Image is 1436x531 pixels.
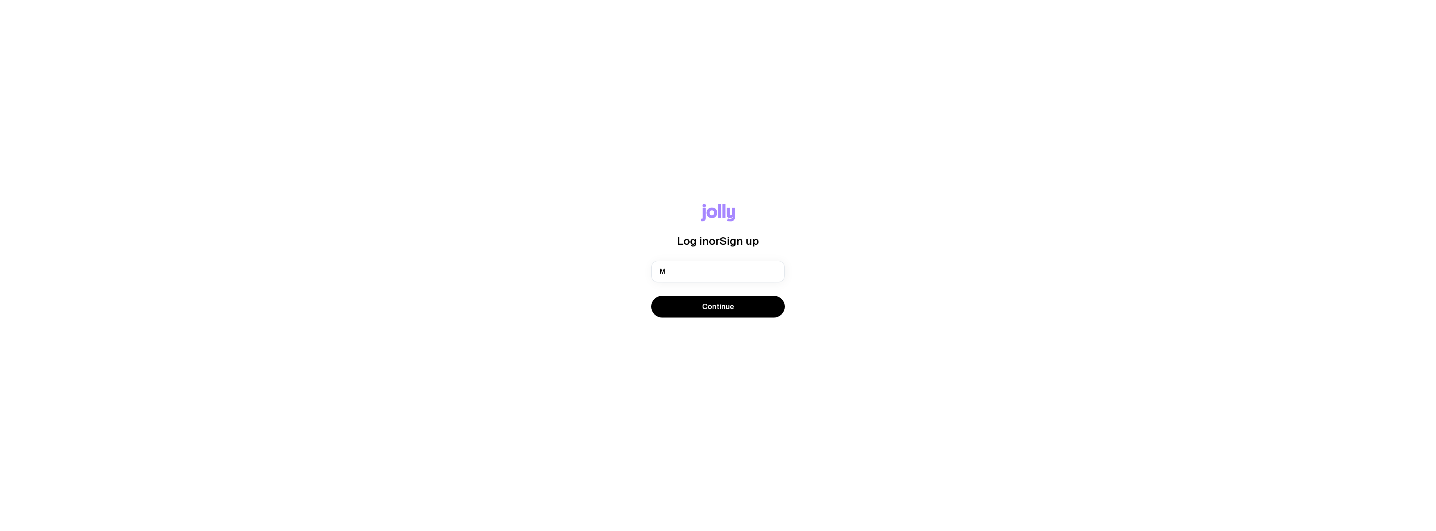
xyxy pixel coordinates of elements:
[720,235,759,247] span: Sign up
[677,235,709,247] span: Log in
[651,261,785,282] input: you@email.com
[651,296,785,318] button: Continue
[709,235,720,247] span: or
[702,302,734,312] span: Continue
